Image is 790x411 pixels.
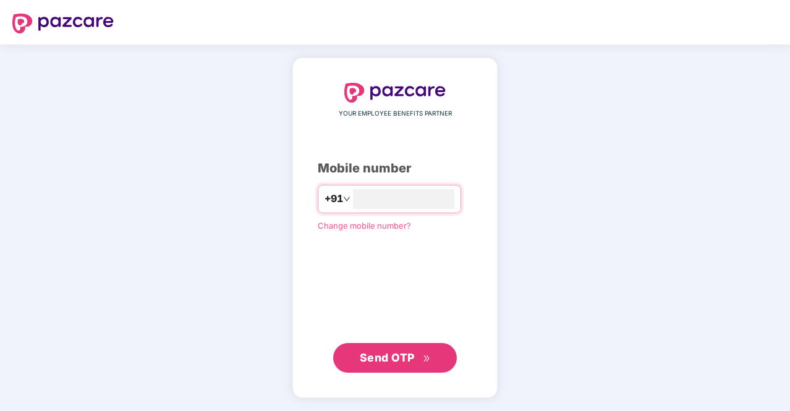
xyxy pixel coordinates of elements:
[344,83,446,103] img: logo
[339,109,452,119] span: YOUR EMPLOYEE BENEFITS PARTNER
[318,221,411,231] a: Change mobile number?
[360,351,415,364] span: Send OTP
[12,14,114,33] img: logo
[423,355,431,363] span: double-right
[343,195,350,203] span: down
[318,159,472,178] div: Mobile number
[325,191,343,206] span: +91
[333,343,457,373] button: Send OTPdouble-right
